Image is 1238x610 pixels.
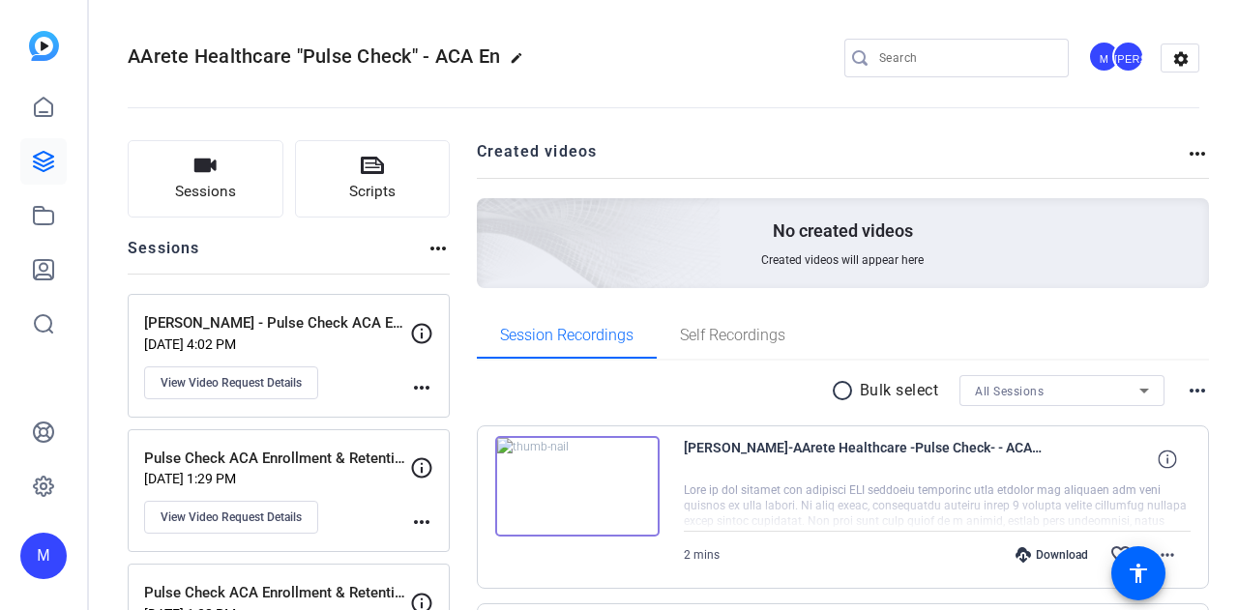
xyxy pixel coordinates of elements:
[260,7,722,426] img: Creted videos background
[175,181,236,203] span: Sessions
[349,181,396,203] span: Scripts
[144,366,318,399] button: View Video Request Details
[761,252,924,268] span: Created videos will appear here
[144,448,410,470] p: Pulse Check ACA Enrollment & Retention - [PERSON_NAME]
[410,510,433,534] mat-icon: more_horiz
[20,533,67,579] div: M
[831,379,860,402] mat-icon: radio_button_unchecked
[1186,142,1209,165] mat-icon: more_horiz
[1006,547,1098,563] div: Download
[144,471,410,486] p: [DATE] 1:29 PM
[161,509,302,525] span: View Video Request Details
[500,328,634,343] span: Session Recordings
[128,44,500,68] span: AArete Healthcare "Pulse Check" - ACA En
[510,51,533,74] mat-icon: edit
[684,436,1042,482] span: [PERSON_NAME]-AArete Healthcare -Pulse Check- - ACA En-Pulse Check ACA Enrollment - Retention - [...
[879,46,1053,70] input: Search
[975,385,1044,398] span: All Sessions
[1127,562,1150,585] mat-icon: accessibility
[1186,379,1209,402] mat-icon: more_horiz
[128,237,200,274] h2: Sessions
[144,312,410,334] p: [PERSON_NAME] - Pulse Check ACA Enrollment & Retention
[1088,41,1122,74] ngx-avatar: Marketing
[144,501,318,534] button: View Video Request Details
[1112,41,1144,73] div: [PERSON_NAME]
[680,328,785,343] span: Self Recordings
[1162,44,1200,73] mat-icon: settings
[144,582,410,604] p: Pulse Check ACA Enrollment & Retention - [PERSON_NAME]
[410,376,433,399] mat-icon: more_horiz
[1112,41,1146,74] ngx-avatar: Jonathan Andrews
[684,548,720,562] span: 2 mins
[860,379,939,402] p: Bulk select
[161,375,302,391] span: View Video Request Details
[1109,543,1133,566] mat-icon: favorite_border
[477,140,1187,178] h2: Created videos
[128,140,283,218] button: Sessions
[773,219,913,243] p: No created videos
[427,237,450,260] mat-icon: more_horiz
[1156,543,1179,566] mat-icon: more_horiz
[144,336,410,352] p: [DATE] 4:02 PM
[495,436,660,537] img: thumb-nail
[1088,41,1120,73] div: M
[295,140,451,218] button: Scripts
[29,31,59,61] img: blue-gradient.svg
